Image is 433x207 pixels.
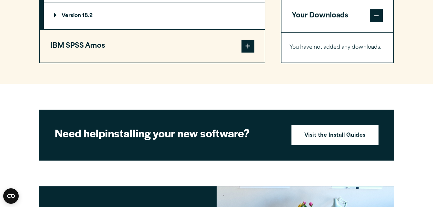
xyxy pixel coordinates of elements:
[44,3,265,29] summary: Version 18.2
[281,32,393,63] div: Your Downloads
[3,188,19,204] button: Open CMP widget
[55,126,280,140] h2: installing your new software?
[54,13,93,18] p: Version 18.2
[290,43,385,52] p: You have not added any downloads.
[291,125,379,145] a: Visit the Install Guides
[304,132,366,140] strong: Visit the Install Guides
[55,125,105,141] strong: Need help
[40,30,265,63] button: IBM SPSS Amos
